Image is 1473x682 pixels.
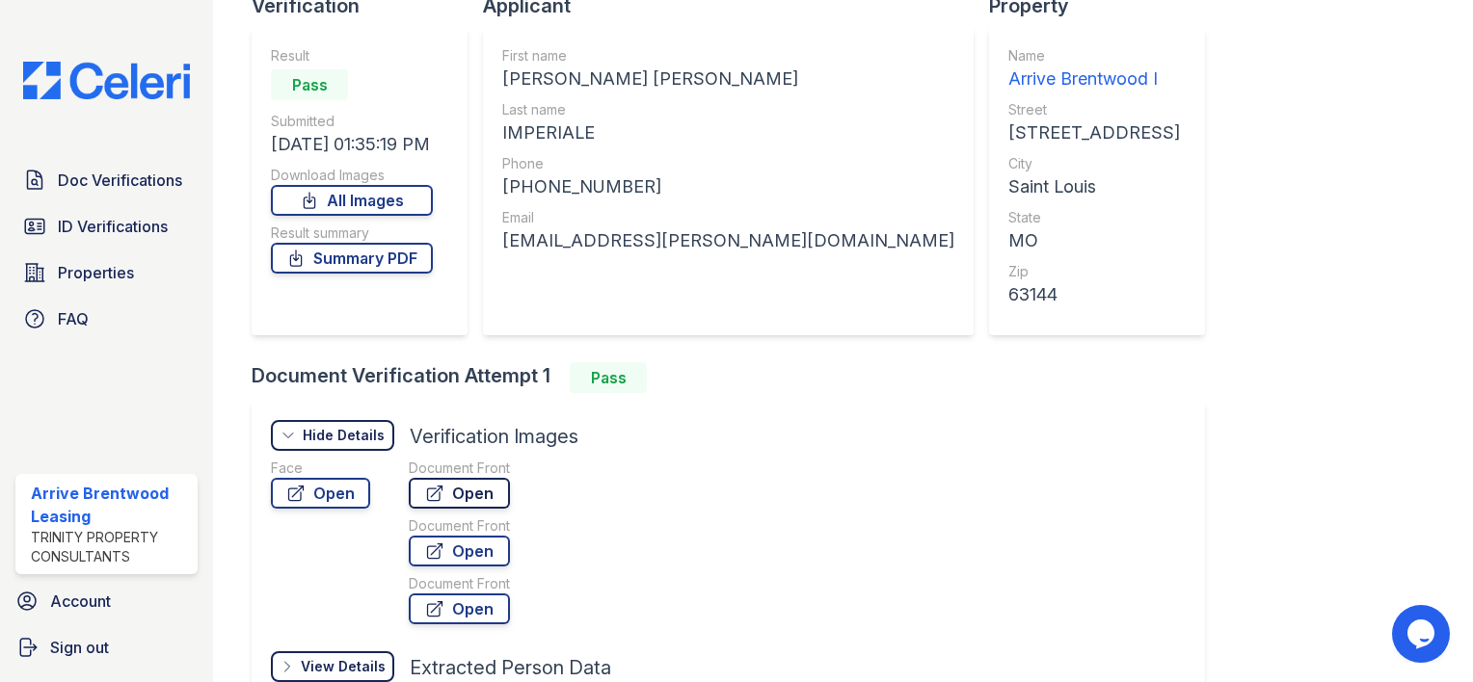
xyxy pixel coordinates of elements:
div: Extracted Person Data [410,654,611,681]
span: Account [50,590,111,613]
a: All Images [271,185,433,216]
a: Open [409,593,510,624]
a: Open [409,536,510,566]
div: Document Front [409,516,510,536]
div: Name [1008,46,1180,66]
div: City [1008,154,1180,173]
a: Account [8,582,205,620]
img: CE_Logo_Blue-a8612792a0a2168367f1c8372b55b34899dd931a85d93a1a3d3e32e68fde9ad4.png [8,62,205,99]
div: MO [1008,227,1180,254]
a: Summary PDF [271,243,433,274]
div: Saint Louis [1008,173,1180,200]
div: Document Front [409,574,510,593]
div: Submitted [271,112,433,131]
span: ID Verifications [58,215,168,238]
div: Hide Details [303,426,385,445]
span: Doc Verifications [58,169,182,192]
div: State [1008,208,1180,227]
div: Phone [502,154,954,173]
div: [STREET_ADDRESS] [1008,119,1180,146]
div: Verification Images [410,423,578,450]
div: Trinity Property Consultants [31,528,190,566]
iframe: chat widget [1392,605,1454,663]
div: Arrive Brentwood Leasing [31,482,190,528]
a: Open [409,478,510,509]
a: Properties [15,253,198,292]
div: Zip [1008,262,1180,281]
div: Document Front [409,459,510,478]
span: Properties [58,261,134,284]
div: [DATE] 01:35:19 PM [271,131,433,158]
div: Pass [570,362,647,393]
div: Document Verification Attempt 1 [252,362,1220,393]
div: Street [1008,100,1180,119]
div: Arrive Brentwood I [1008,66,1180,92]
div: View Details [301,657,386,676]
div: Email [502,208,954,227]
span: Sign out [50,636,109,659]
a: Open [271,478,370,509]
div: Result summary [271,223,433,243]
a: ID Verifications [15,207,198,246]
a: Name Arrive Brentwood I [1008,46,1180,92]
div: Last name [502,100,954,119]
div: Pass [271,69,348,100]
div: [EMAIL_ADDRESS][PERSON_NAME][DOMAIN_NAME] [502,227,954,254]
div: Face [271,459,370,478]
div: [PERSON_NAME] [PERSON_NAME] [502,66,954,92]
div: IMPERIALE [502,119,954,146]
div: Result [271,46,433,66]
div: First name [502,46,954,66]
span: FAQ [58,307,89,330]
a: Sign out [8,628,205,667]
a: Doc Verifications [15,161,198,199]
a: FAQ [15,300,198,338]
div: 63144 [1008,281,1180,308]
div: [PHONE_NUMBER] [502,173,954,200]
div: Download Images [271,166,433,185]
